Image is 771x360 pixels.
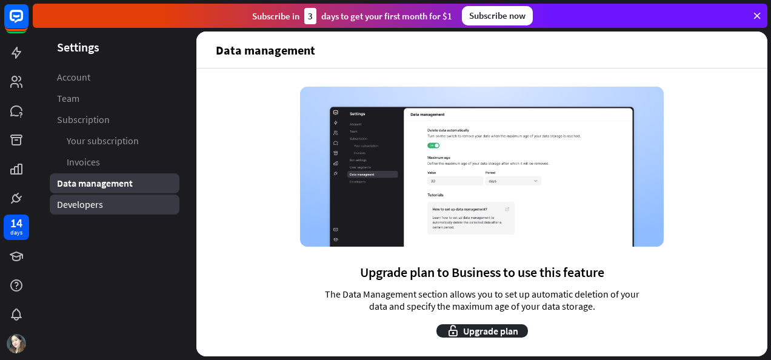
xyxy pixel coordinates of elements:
[300,87,664,247] img: Data management page screenshot
[57,71,90,84] span: Account
[10,228,22,237] div: days
[196,32,767,68] header: Data management
[4,215,29,240] a: 14 days
[436,324,528,338] button: Upgrade plan
[50,88,179,108] a: Team
[462,6,533,25] div: Subscribe now
[57,113,110,126] span: Subscription
[67,156,100,168] span: Invoices
[50,110,179,130] a: Subscription
[57,177,133,190] span: Data management
[315,288,649,312] span: The Data Management section allows you to set up automatic deletion of your data and specify the ...
[67,135,139,147] span: Your subscription
[252,8,452,24] div: Subscribe in days to get your first month for $1
[50,152,179,172] a: Invoices
[304,8,316,24] div: 3
[50,67,179,87] a: Account
[57,198,103,211] span: Developers
[10,218,22,228] div: 14
[10,5,46,41] button: Open LiveChat chat widget
[33,39,196,55] header: Settings
[50,131,179,151] a: Your subscription
[360,264,604,281] span: Upgrade plan to Business to use this feature
[57,92,79,105] span: Team
[50,195,179,215] a: Developers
